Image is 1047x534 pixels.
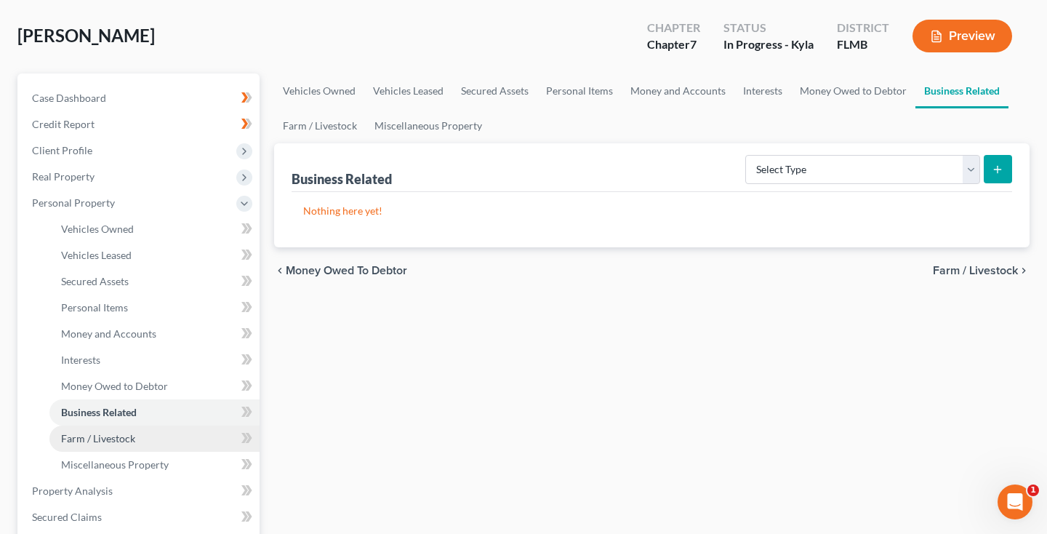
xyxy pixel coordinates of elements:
[622,73,734,108] a: Money and Accounts
[49,242,260,268] a: Vehicles Leased
[32,92,106,104] span: Case Dashboard
[61,432,135,445] span: Farm / Livestock
[61,327,156,340] span: Money and Accounts
[723,20,814,36] div: Status
[274,108,366,143] a: Farm / Livestock
[647,36,700,53] div: Chapter
[933,265,1018,276] span: Farm / Livestock
[20,478,260,504] a: Property Analysis
[791,73,915,108] a: Money Owed to Debtor
[61,380,168,392] span: Money Owed to Debtor
[734,73,791,108] a: Interests
[32,511,102,523] span: Secured Claims
[452,73,537,108] a: Secured Assets
[366,108,491,143] a: Miscellaneous Property
[32,144,92,156] span: Client Profile
[274,265,407,276] button: chevron_left Money Owed to Debtor
[32,196,115,209] span: Personal Property
[49,373,260,399] a: Money Owed to Debtor
[49,216,260,242] a: Vehicles Owned
[998,485,1032,519] iframe: Intercom live chat
[274,73,364,108] a: Vehicles Owned
[690,37,697,51] span: 7
[61,458,169,471] span: Miscellaneous Property
[49,321,260,347] a: Money and Accounts
[49,452,260,478] a: Miscellaneous Property
[61,354,100,366] span: Interests
[837,20,889,36] div: District
[1018,265,1030,276] i: chevron_right
[20,111,260,138] a: Credit Report
[274,265,286,276] i: chevron_left
[61,223,134,235] span: Vehicles Owned
[915,73,1008,108] a: Business Related
[292,170,392,188] div: Business Related
[912,20,1012,52] button: Preview
[933,265,1030,276] button: Farm / Livestock chevron_right
[49,295,260,321] a: Personal Items
[61,249,132,261] span: Vehicles Leased
[61,301,128,314] span: Personal Items
[32,118,95,130] span: Credit Report
[537,73,622,108] a: Personal Items
[49,399,260,426] a: Business Related
[20,504,260,530] a: Secured Claims
[17,25,155,46] span: [PERSON_NAME]
[32,485,113,497] span: Property Analysis
[32,170,95,183] span: Real Property
[303,204,1000,218] p: Nothing here yet!
[647,20,700,36] div: Chapter
[1027,485,1039,496] span: 1
[61,275,129,287] span: Secured Assets
[723,36,814,53] div: In Progress - Kyla
[286,265,407,276] span: Money Owed to Debtor
[364,73,452,108] a: Vehicles Leased
[49,268,260,295] a: Secured Assets
[49,426,260,452] a: Farm / Livestock
[837,36,889,53] div: FLMB
[20,85,260,111] a: Case Dashboard
[49,347,260,373] a: Interests
[61,406,137,418] span: Business Related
